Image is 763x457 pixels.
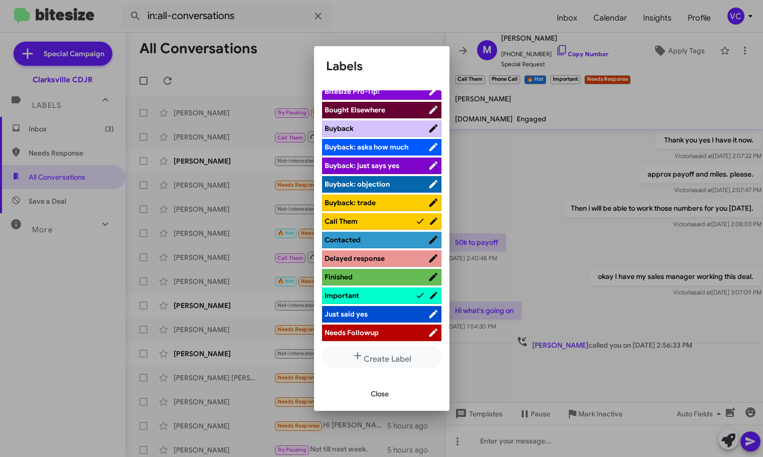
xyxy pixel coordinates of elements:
[326,58,437,74] h1: Labels
[325,217,358,226] span: Call Them
[325,198,376,207] span: Buyback: trade
[325,310,368,319] span: Just said yes
[322,346,441,369] button: Create Label
[325,87,380,96] span: Bitesize Pro-Tip!
[325,142,408,151] span: Buyback: asks how much
[325,124,354,133] span: Buyback
[325,328,379,337] span: Needs Followup
[325,161,399,170] span: Buyback: just says yes
[325,272,353,281] span: Finished
[325,254,385,263] span: Delayed response
[325,105,385,114] span: Bought Elsewhere
[325,235,361,244] span: Contacted
[363,385,397,403] button: Close
[371,385,389,403] span: Close
[325,180,390,189] span: Buyback: objection
[325,291,359,300] span: Important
